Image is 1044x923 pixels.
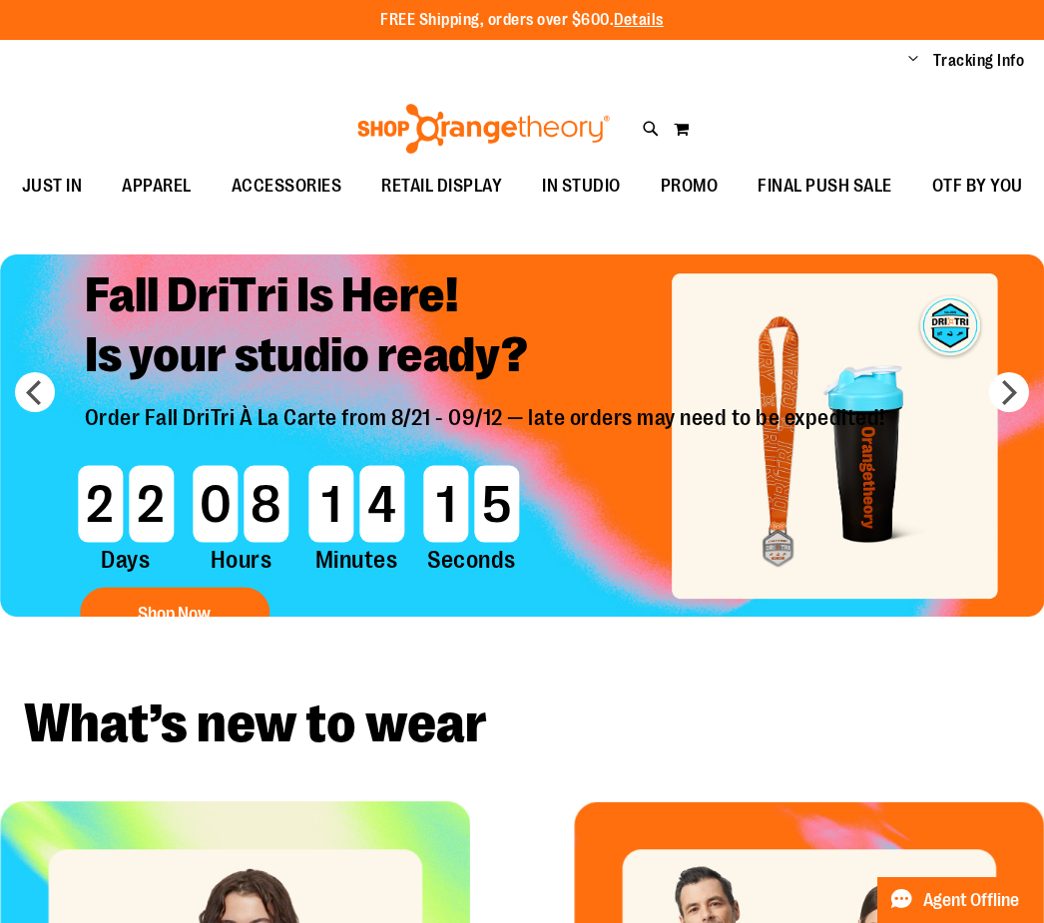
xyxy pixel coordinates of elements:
a: OTF BY YOU [912,164,1043,210]
span: Hours [190,543,291,577]
span: FINAL PUSH SALE [758,164,892,209]
a: FINAL PUSH SALE [738,164,912,210]
span: ACCESSORIES [232,164,342,209]
span: 2 [78,466,123,543]
a: Details [614,11,664,29]
span: 5 [474,466,519,543]
span: RETAIL DISPLAY [381,164,502,209]
span: 2 [129,466,174,543]
a: PROMO [641,164,739,210]
p: FREE Shipping, orders over $600. [380,9,664,32]
span: 1 [423,466,468,543]
button: Shop Now [80,587,269,637]
h2: What’s new to wear [24,696,1020,751]
h2: Fall DriTri Is Here! Is your studio ready? [70,249,905,404]
span: Agent Offline [923,891,1019,910]
a: IN STUDIO [522,164,641,210]
span: 4 [359,466,404,543]
span: OTF BY YOU [932,164,1023,209]
button: prev [15,372,55,412]
span: Days [75,543,177,577]
button: Account menu [908,51,918,71]
button: Agent Offline [877,877,1032,923]
a: APPAREL [102,164,212,210]
span: APPAREL [122,164,192,209]
a: Tracking Info [933,50,1025,72]
img: Shop Orangetheory [354,104,613,154]
span: PROMO [661,164,719,209]
a: Fall DriTri Is Here!Is your studio ready? Order Fall DriTri À La Carte from 8/21 - 09/12 — late o... [70,249,905,647]
span: IN STUDIO [542,164,621,209]
span: 0 [193,466,238,543]
span: 8 [244,466,288,543]
span: JUST IN [22,164,83,209]
a: RETAIL DISPLAY [361,164,522,210]
a: JUST IN [2,164,103,210]
a: ACCESSORIES [212,164,362,210]
p: Order Fall DriTri À La Carte from 8/21 - 09/12 — late orders may need to be expedited! [70,404,905,455]
span: 1 [308,466,353,543]
button: next [989,372,1029,412]
span: Minutes [305,543,407,577]
span: Seconds [420,543,522,577]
